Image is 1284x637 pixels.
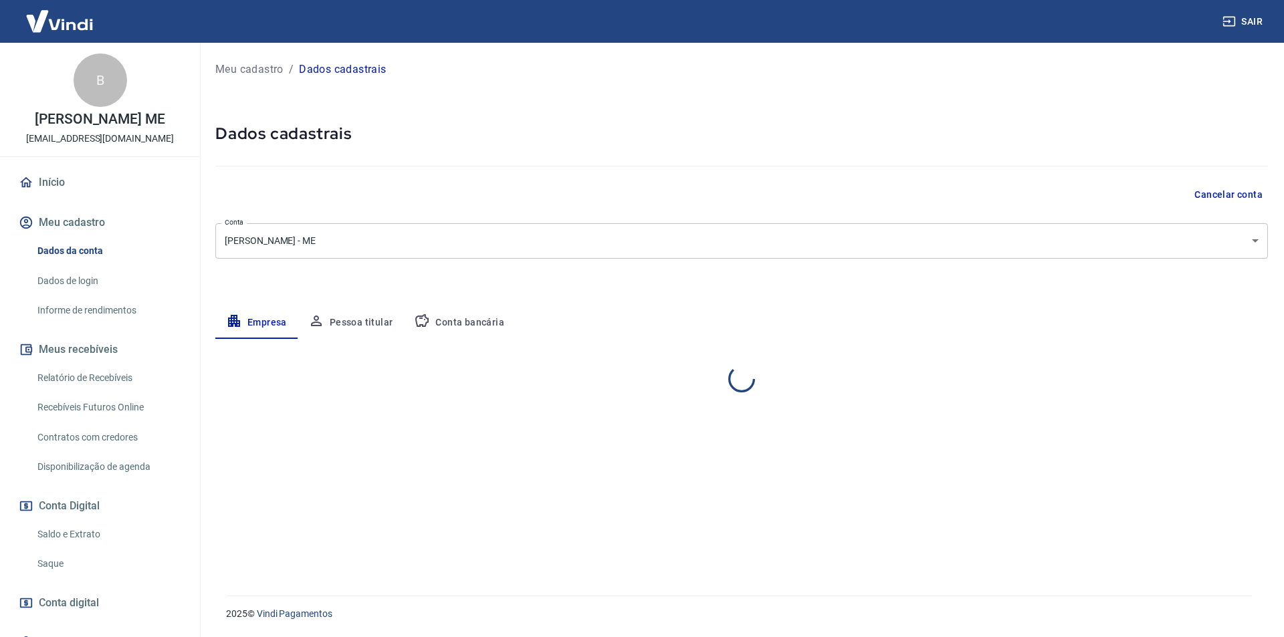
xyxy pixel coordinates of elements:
[39,594,99,612] span: Conta digital
[16,1,103,41] img: Vindi
[16,208,184,237] button: Meu cadastro
[32,453,184,481] a: Disponibilização de agenda
[257,608,332,619] a: Vindi Pagamentos
[16,588,184,618] a: Conta digital
[32,297,184,324] a: Informe de rendimentos
[215,61,284,78] a: Meu cadastro
[299,61,386,78] p: Dados cadastrais
[16,335,184,364] button: Meus recebíveis
[298,307,404,339] button: Pessoa titular
[226,607,1252,621] p: 2025 ©
[16,168,184,197] a: Início
[215,223,1268,259] div: [PERSON_NAME] - ME
[32,424,184,451] a: Contratos com credores
[32,550,184,578] a: Saque
[215,123,1268,144] h5: Dados cadastrais
[32,521,184,548] a: Saldo e Extrato
[32,394,184,421] a: Recebíveis Futuros Online
[215,307,298,339] button: Empresa
[1220,9,1268,34] button: Sair
[403,307,515,339] button: Conta bancária
[1189,182,1268,207] button: Cancelar conta
[225,217,243,227] label: Conta
[32,364,184,392] a: Relatório de Recebíveis
[289,61,294,78] p: /
[74,53,127,107] div: B
[32,237,184,265] a: Dados da conta
[35,112,165,126] p: [PERSON_NAME] ME
[32,267,184,295] a: Dados de login
[26,132,174,146] p: [EMAIL_ADDRESS][DOMAIN_NAME]
[16,491,184,521] button: Conta Digital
